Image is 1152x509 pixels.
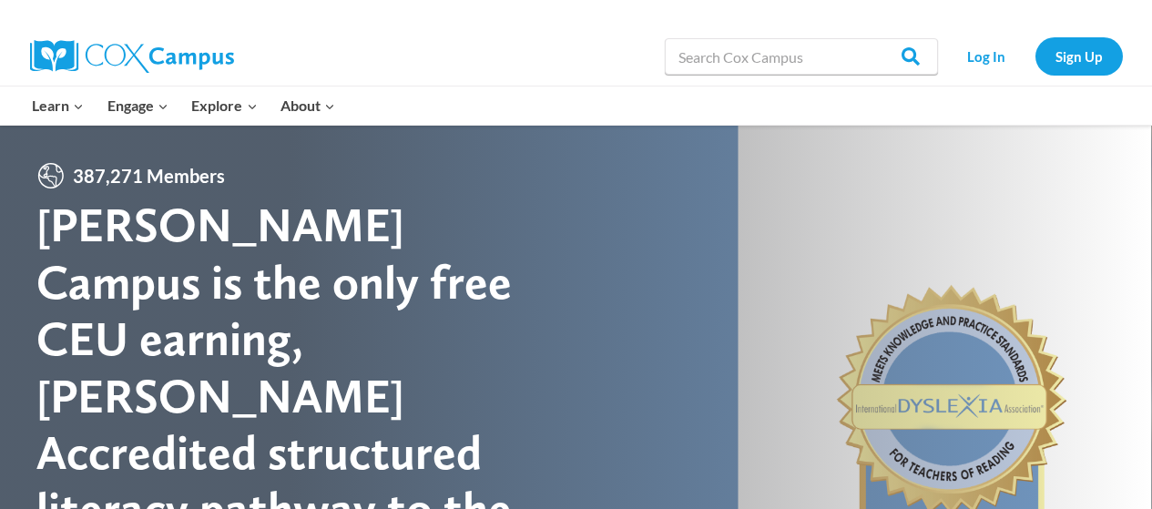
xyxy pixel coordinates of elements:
[947,37,1026,75] a: Log In
[947,37,1123,75] nav: Secondary Navigation
[66,161,232,190] span: 387,271 Members
[280,94,335,117] span: About
[30,40,234,73] img: Cox Campus
[191,94,257,117] span: Explore
[32,94,84,117] span: Learn
[1035,37,1123,75] a: Sign Up
[21,87,347,125] nav: Primary Navigation
[665,38,938,75] input: Search Cox Campus
[107,94,168,117] span: Engage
